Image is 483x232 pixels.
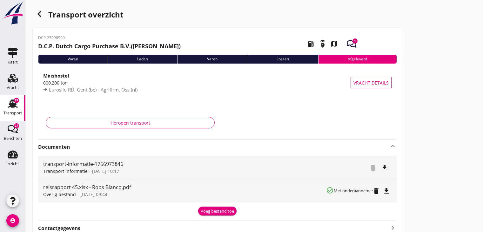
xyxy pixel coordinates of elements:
[51,119,209,126] div: Heropen transport
[1,2,24,25] img: logo-small.a267ee39.svg
[43,168,327,174] div: —
[351,77,392,88] button: Vracht details
[38,143,389,151] strong: Documenten
[43,191,76,197] span: Overig bestand
[43,183,326,191] div: reisrapport 45.xlsx - Roos Blanco.pdf
[326,187,334,194] i: check_circle_outline
[4,136,22,140] div: Berichten
[43,160,327,168] div: transport-informatie-1756973846
[80,191,107,197] span: [DATE] 09:44
[334,188,373,194] small: Met onderaannemer
[318,55,397,64] div: Afgeleverd
[3,111,22,115] div: Transport
[389,142,397,150] i: keyboard_arrow_up
[325,35,343,53] i: map
[6,162,19,166] div: Inzicht
[38,42,131,50] strong: D.C.P. Dutch Cargo Purchase B.V.
[38,225,80,232] strong: Contactgegevens
[389,223,397,232] i: keyboard_arrow_right
[38,35,181,41] p: DCP-25090990
[43,191,326,198] div: —
[38,42,181,51] h2: ([PERSON_NAME])
[198,207,237,215] button: Voeg bestand toe
[49,86,138,93] span: Eurosilo RD, Gent (be) - Agrifirm, Oss (nl)
[38,69,397,97] a: Maisbostel600,200 tonEurosilo RD, Gent (be) - Agrifirm, Oss (nl)Vracht details
[383,187,390,195] i: file_download
[7,85,19,90] div: Vracht
[314,35,332,53] i: emergency_share
[108,55,178,64] div: Laden
[353,79,389,86] span: Vracht details
[247,55,318,64] div: Lossen
[6,214,19,227] i: account_circle
[352,38,358,44] div: 1
[381,164,388,172] i: file_download
[46,117,215,128] button: Heropen transport
[43,79,351,86] div: 600,200 ton
[92,168,119,174] span: [DATE] 10:17
[43,168,88,174] span: Transport informatie
[302,35,320,53] i: local_gas_station
[14,98,19,103] div: 27
[8,60,18,64] div: Kaart
[43,72,69,79] strong: Maisbostel
[33,8,402,23] div: Transport overzicht
[14,123,19,128] div: 27
[372,187,380,195] i: delete
[38,55,108,64] div: Varen
[178,55,247,64] div: Varen
[201,208,234,215] div: Voeg bestand toe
